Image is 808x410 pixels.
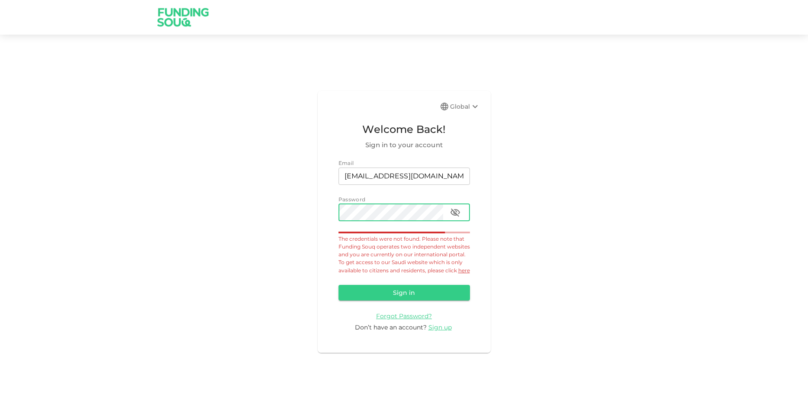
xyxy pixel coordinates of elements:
span: Sign in to your account [339,140,470,150]
div: Global [450,101,480,112]
span: Forgot Password? [376,312,432,320]
a: Forgot Password? [376,312,432,320]
button: Sign in [339,285,470,300]
input: password [339,204,443,221]
a: here [458,267,470,274]
input: email [339,168,470,185]
span: Don’t have an account? [355,323,427,331]
span: Sign up [428,323,452,331]
span: Welcome Back! [339,121,470,138]
span: Email [339,160,354,166]
span: Password [339,196,366,203]
span: The credentials were not found. Please note that Funding Souq operates two independent websites a... [339,236,470,274]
